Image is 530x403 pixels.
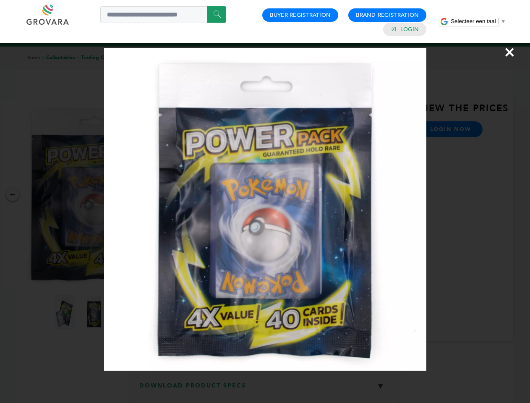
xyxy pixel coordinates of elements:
a: Login [400,26,419,33]
a: Selecteer een taal​ [451,18,506,24]
span: Selecteer een taal [451,18,496,24]
span: ▼ [501,18,506,24]
img: Image Preview [104,48,426,371]
span: × [504,40,515,64]
a: Buyer Registration [270,11,331,19]
input: Search a product or brand... [100,6,226,23]
a: Brand Registration [356,11,419,19]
